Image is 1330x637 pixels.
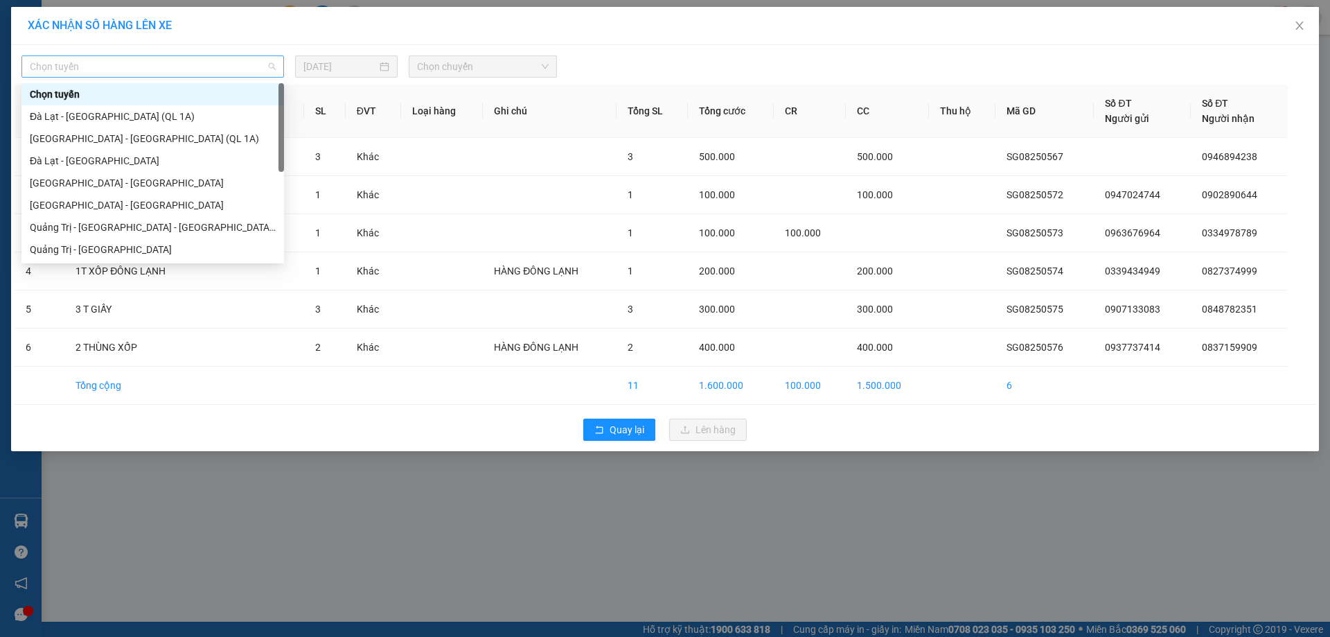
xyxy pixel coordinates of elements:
[6,9,82,40] p: Gửi:
[617,367,689,405] td: 11
[1105,98,1131,109] span: Số ĐT
[21,216,284,238] div: Quảng Trị - Huế - Đà Nẵng - Vũng Tàu
[30,220,276,235] div: Quảng Trị - [GEOGRAPHIC_DATA] - [GEOGRAPHIC_DATA] - [GEOGRAPHIC_DATA]
[857,342,893,353] span: 400.000
[346,252,401,290] td: Khác
[30,131,276,146] div: [GEOGRAPHIC_DATA] - [GEOGRAPHIC_DATA] (QL 1A)
[401,85,484,138] th: Loại hàng
[628,304,633,315] span: 3
[594,425,604,436] span: rollback
[1202,227,1257,238] span: 0334978789
[774,85,846,138] th: CR
[346,290,401,329] td: Khác
[628,189,633,200] span: 1
[30,56,276,77] span: Chọn tuyến
[59,78,108,94] span: 150.000
[15,214,64,252] td: 3
[1202,98,1228,109] span: Số ĐT
[21,128,284,150] div: Sài Gòn - Đà Lạt (QL 1A)
[1202,151,1257,162] span: 0946894238
[4,96,48,111] span: Thu hộ:
[1202,265,1257,277] span: 0827374999
[21,172,284,194] div: Sài Gòn - Đà Lạt
[346,176,401,214] td: Khác
[15,290,64,329] td: 5
[1007,227,1063,238] span: SG08250573
[1105,227,1160,238] span: 0963676964
[857,151,893,162] span: 500.000
[929,85,995,138] th: Thu hộ
[1202,189,1257,200] span: 0902890644
[28,78,35,94] span: 0
[30,175,276,191] div: [GEOGRAPHIC_DATA] - [GEOGRAPHIC_DATA]
[494,265,578,277] span: HÀNG ĐÔNG LẠNH
[15,329,64,367] td: 6
[21,105,284,128] div: Đà Lạt - Sài Gòn (QL 1A)
[628,151,633,162] span: 3
[1105,265,1160,277] span: 0339434949
[6,42,82,57] span: 0937737414
[6,9,64,40] span: VP An Sương
[315,189,321,200] span: 1
[1202,113,1254,124] span: Người nhận
[346,138,401,176] td: Khác
[51,96,59,111] span: 0
[628,265,633,277] span: 1
[688,367,774,405] td: 1.600.000
[995,85,1094,138] th: Mã GD
[1202,304,1257,315] span: 0848782351
[30,87,276,102] div: Chọn tuyến
[6,59,26,72] span: Lấy:
[1105,342,1160,353] span: 0937737414
[699,265,735,277] span: 200.000
[857,189,893,200] span: 100.000
[1202,342,1257,353] span: 0837159909
[64,252,304,290] td: 1T XỐP ĐÔNG LẠNH
[669,419,747,441] button: uploadLên hàng
[1007,342,1063,353] span: SG08250576
[64,329,304,367] td: 2 THÙNG XỐP
[21,83,284,105] div: Chọn tuyến
[628,227,633,238] span: 1
[846,367,929,405] td: 1.500.000
[30,109,276,124] div: Đà Lạt - [GEOGRAPHIC_DATA] (QL 1A)
[15,176,64,214] td: 2
[4,78,24,94] span: CR:
[1294,20,1305,31] span: close
[1007,151,1063,162] span: SG08250567
[995,367,1094,405] td: 6
[1007,189,1063,200] span: SG08250572
[857,304,893,315] span: 300.000
[35,78,55,94] span: CC:
[1007,304,1063,315] span: SG08250575
[30,153,276,168] div: Đà Lạt - [GEOGRAPHIC_DATA]
[15,85,64,138] th: STT
[617,85,689,138] th: Tổng SL
[774,367,846,405] td: 100.000
[21,150,284,172] div: Đà Lạt - Sài Gòn
[28,19,172,32] span: XÁC NHẬN SỐ HÀNG LÊN XE
[315,227,321,238] span: 1
[628,342,633,353] span: 2
[1105,113,1149,124] span: Người gửi
[30,198,276,213] div: [GEOGRAPHIC_DATA] - [GEOGRAPHIC_DATA]
[699,189,735,200] span: 100.000
[857,265,893,277] span: 200.000
[785,227,821,238] span: 100.000
[84,40,160,55] span: 0372414206
[84,8,208,38] p: Nhận:
[21,194,284,216] div: Sài Gòn - Quảng Trị
[84,59,157,72] span: Giao:
[315,304,321,315] span: 3
[346,214,401,252] td: Khác
[699,304,735,315] span: 300.000
[64,290,304,329] td: 3 T GIẤY
[64,367,304,405] td: Tổng cộng
[315,342,321,353] span: 2
[699,342,735,353] span: 400.000
[315,265,321,277] span: 1
[84,8,208,38] span: VP [GEOGRAPHIC_DATA]
[1105,189,1160,200] span: 0947024744
[30,242,276,257] div: Quảng Trị - [GEOGRAPHIC_DATA]
[315,151,321,162] span: 3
